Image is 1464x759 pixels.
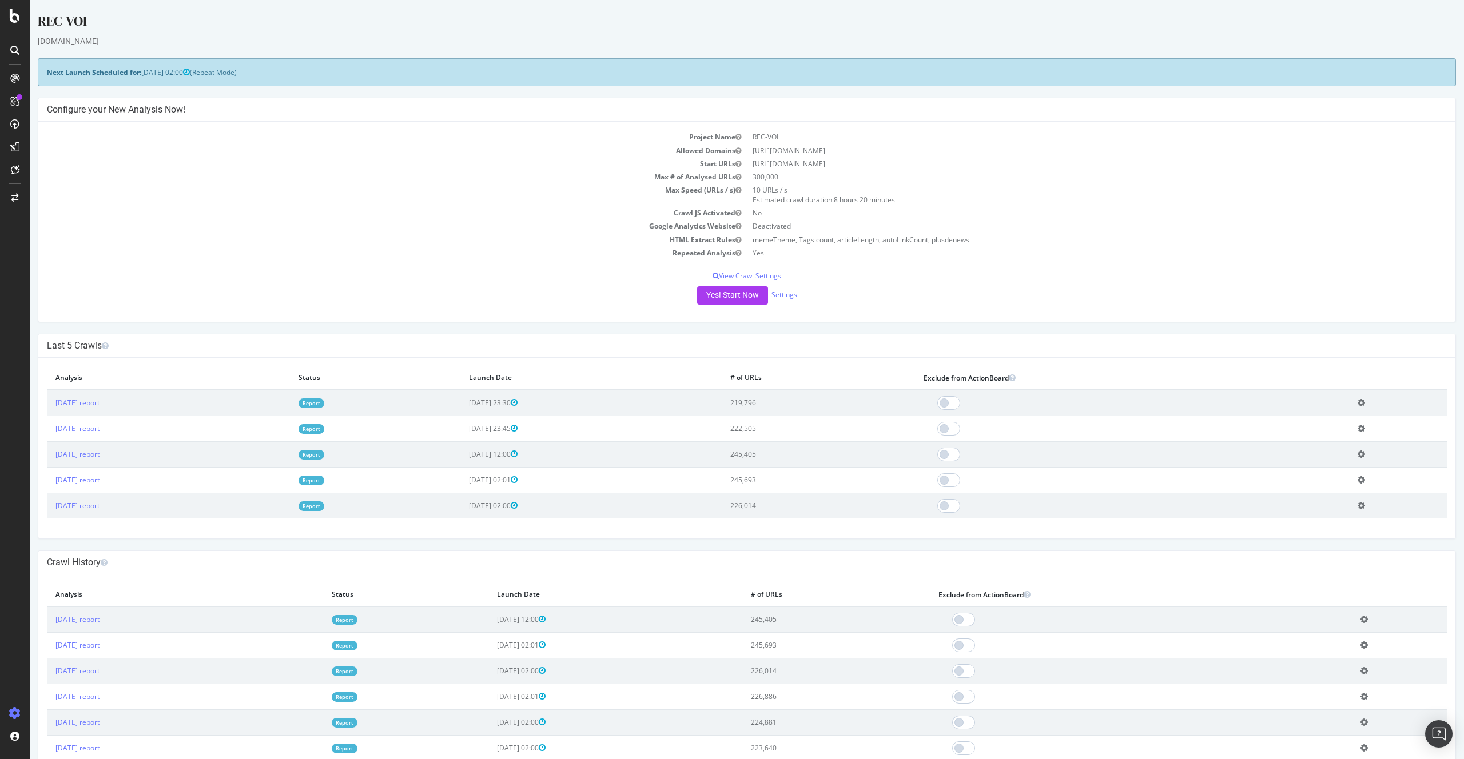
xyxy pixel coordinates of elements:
[467,717,516,727] span: [DATE] 02:00
[439,475,488,485] span: [DATE] 02:01
[467,743,516,753] span: [DATE] 02:00
[17,583,293,606] th: Analysis
[692,441,885,467] td: 245,405
[713,632,900,658] td: 245,693
[713,606,900,633] td: 245,405
[439,398,488,408] span: [DATE] 23:30
[692,467,885,493] td: 245,693
[302,718,328,728] a: Report
[17,340,1417,351] h4: Last 5 Crawls
[17,104,1417,115] h4: Configure your New Analysis Now!
[26,501,70,510] a: [DATE] report
[26,424,70,433] a: [DATE] report
[302,641,328,650] a: Report
[302,744,328,753] a: Report
[26,614,70,624] a: [DATE] report
[717,219,1417,233] td: Deactivated
[269,398,295,408] a: Report
[467,666,516,676] span: [DATE] 02:00
[26,743,70,753] a: [DATE] report
[26,666,70,676] a: [DATE] report
[17,67,112,77] strong: Next Launch Scheduled for:
[717,183,1417,206] td: 10 URLs / s Estimated crawl duration:
[467,640,516,650] span: [DATE] 02:01
[17,157,717,170] td: Start URLs
[8,58,1426,86] div: (Repeat Mode)
[17,183,717,206] td: Max Speed (URLs / s)
[17,219,717,233] td: Google Analytics Website
[1425,720,1453,748] div: Open Intercom Messenger
[713,709,900,735] td: 224,881
[269,476,295,485] a: Report
[17,130,717,143] td: Project Name
[713,583,900,606] th: # of URLs
[742,290,767,299] a: Settings
[713,684,900,709] td: 226,886
[431,366,692,390] th: Launch Date
[459,583,713,606] th: Launch Date
[26,449,70,459] a: [DATE] report
[260,366,431,390] th: Status
[112,67,160,77] span: [DATE] 02:00
[26,398,70,408] a: [DATE] report
[269,501,295,511] a: Report
[692,416,885,441] td: 222,505
[692,493,885,518] td: 226,014
[302,692,328,702] a: Report
[717,130,1417,143] td: REC-VOI
[717,233,1417,246] td: memeTheme, Tags count, articleLength, autoLinkCount, plusdenews
[26,717,70,727] a: [DATE] report
[269,424,295,434] a: Report
[17,144,717,157] td: Allowed Domains
[17,246,717,259] td: Repeated Analysis
[692,390,885,416] td: 219,796
[439,501,488,510] span: [DATE] 02:00
[439,424,488,433] span: [DATE] 23:45
[885,366,1319,390] th: Exclude from ActionBoard
[269,450,295,460] a: Report
[26,640,70,650] a: [DATE] report
[439,449,488,459] span: [DATE] 12:00
[17,557,1417,568] h4: Crawl History
[717,246,1417,259] td: Yes
[17,170,717,183] td: Max # of Analysed URLs
[717,206,1417,219] td: No
[17,271,1417,281] p: View Crawl Settings
[717,170,1417,183] td: 300,000
[17,233,717,246] td: HTML Extract Rules
[8,11,1426,35] div: REC-VOI
[26,692,70,701] a: [DATE] report
[713,658,900,684] td: 226,014
[717,157,1417,170] td: [URL][DOMAIN_NAME]
[717,144,1417,157] td: [URL][DOMAIN_NAME]
[26,475,70,485] a: [DATE] report
[8,35,1426,47] div: [DOMAIN_NAME]
[467,692,516,701] span: [DATE] 02:01
[692,366,885,390] th: # of URLs
[804,195,865,205] span: 8 hours 20 minutes
[17,206,717,219] td: Crawl JS Activated
[302,615,328,625] a: Report
[302,666,328,676] a: Report
[667,286,738,305] button: Yes! Start Now
[900,583,1322,606] th: Exclude from ActionBoard
[293,583,459,606] th: Status
[17,366,260,390] th: Analysis
[467,614,516,624] span: [DATE] 12:00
